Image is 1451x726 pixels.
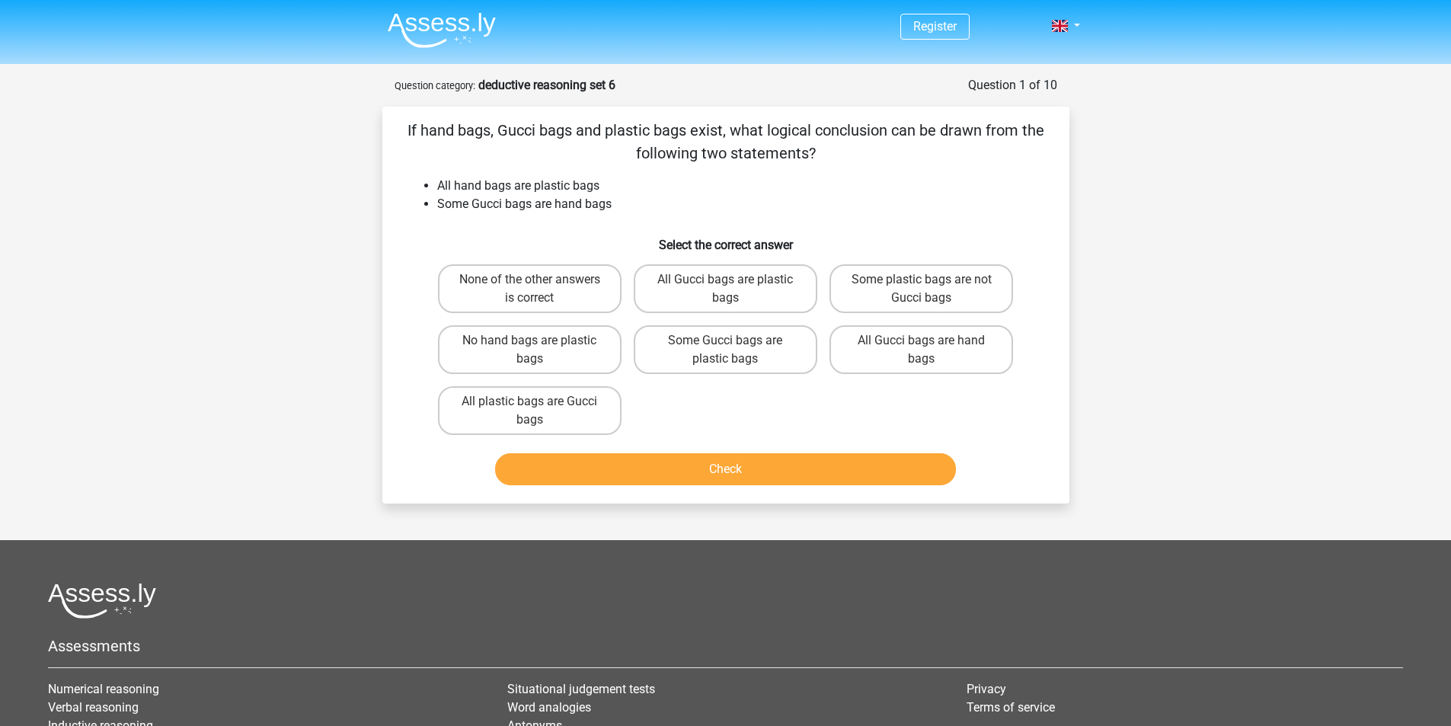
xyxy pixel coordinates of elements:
[967,700,1055,715] a: Terms of service
[388,12,496,48] img: Assessly
[507,682,655,696] a: Situational judgement tests
[634,325,817,374] label: Some Gucci bags are plastic bags
[407,225,1045,252] h6: Select the correct answer
[48,700,139,715] a: Verbal reasoning
[634,264,817,313] label: All Gucci bags are plastic bags
[829,325,1013,374] label: All Gucci bags are hand bags
[829,264,1013,313] label: Some plastic bags are not Gucci bags
[913,19,957,34] a: Register
[48,583,156,619] img: Assessly logo
[507,700,591,715] a: Word analogies
[437,177,1045,195] li: All hand bags are plastic bags
[438,386,622,435] label: All plastic bags are Gucci bags
[968,76,1057,94] div: Question 1 of 10
[395,80,475,91] small: Question category:
[48,637,1403,655] h5: Assessments
[48,682,159,696] a: Numerical reasoning
[437,195,1045,213] li: Some Gucci bags are hand bags
[438,264,622,313] label: None of the other answers is correct
[407,119,1045,165] p: If hand bags, Gucci bags and plastic bags exist, what logical conclusion can be drawn from the fo...
[478,78,615,92] strong: deductive reasoning set 6
[438,325,622,374] label: No hand bags are plastic bags
[495,453,956,485] button: Check
[967,682,1006,696] a: Privacy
